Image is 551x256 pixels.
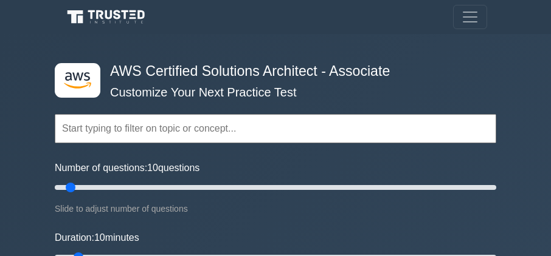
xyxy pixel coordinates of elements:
h4: AWS Certified Solutions Architect - Associate [105,63,437,80]
div: Slide to adjust number of questions [55,201,496,216]
span: 10 [94,232,105,243]
span: 10 [147,163,158,173]
button: Toggle navigation [453,5,487,29]
input: Start typing to filter on topic or concept... [55,114,496,143]
label: Duration: minutes [55,231,139,245]
label: Number of questions: questions [55,161,199,175]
